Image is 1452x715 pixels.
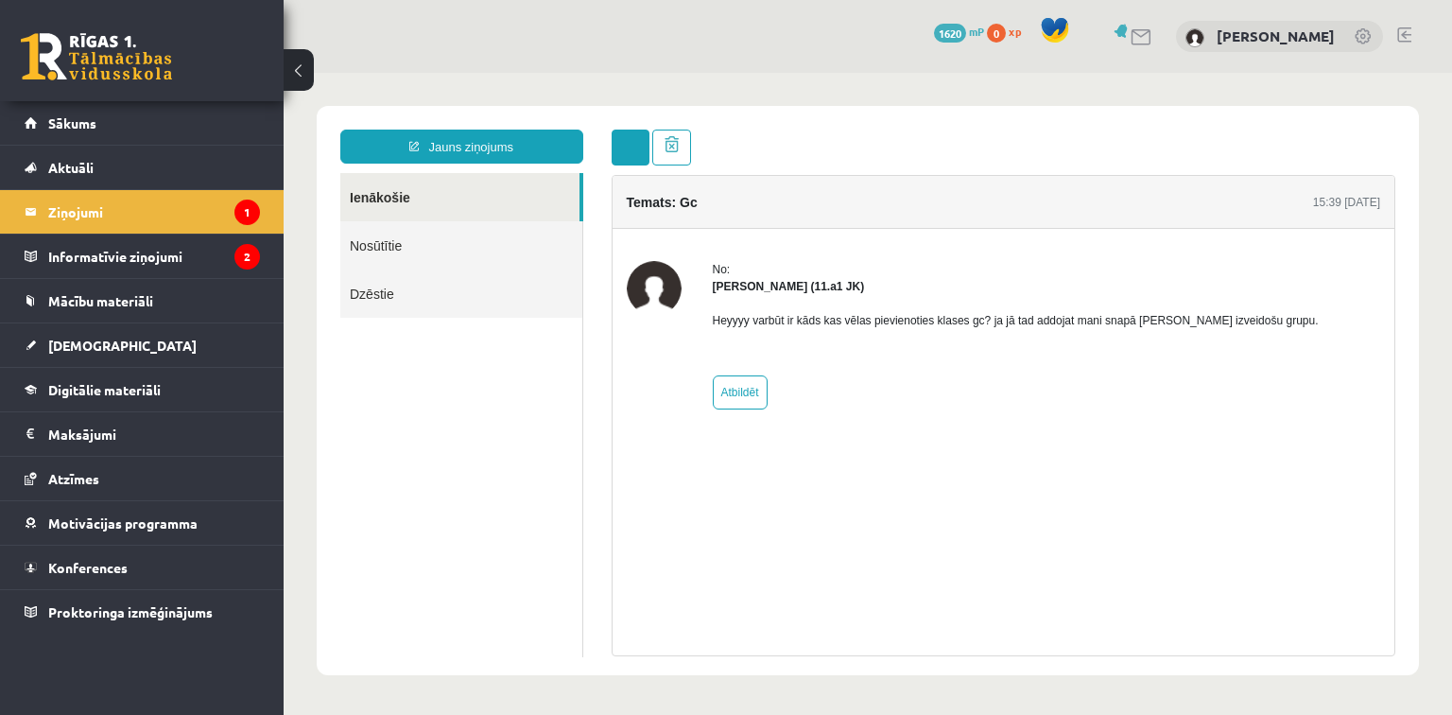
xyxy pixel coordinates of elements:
[48,412,260,456] legend: Maksājumi
[934,24,966,43] span: 1620
[25,546,260,589] a: Konferences
[429,188,1035,205] div: No:
[48,114,96,131] span: Sākums
[987,24,1006,43] span: 0
[25,412,260,456] a: Maksājumi
[1217,26,1335,45] a: [PERSON_NAME]
[1185,28,1204,47] img: Viktorija Bērziņa
[934,24,984,39] a: 1620 mP
[48,235,260,278] legend: Informatīvie ziņojumi
[25,368,260,411] a: Digitālie materiāli
[25,590,260,634] a: Proktoringa izmēģinājums
[48,470,99,487] span: Atzīmes
[343,122,414,137] h4: Temats: Gc
[48,337,197,354] span: [DEMOGRAPHIC_DATA]
[48,159,94,176] span: Aktuāli
[25,101,260,145] a: Sākums
[429,207,581,220] strong: [PERSON_NAME] (11.a1 JK)
[429,239,1035,256] p: Heyyyy varbūt ir kāds kas vēlas pievienoties klases gc? ja jā tad addojat mani snapā [PERSON_NAME...
[48,603,213,620] span: Proktoringa izmēģinājums
[429,303,484,337] a: Atbildēt
[234,244,260,270] i: 2
[25,235,260,278] a: Informatīvie ziņojumi2
[1029,121,1097,138] div: 15:39 [DATE]
[343,188,398,243] img: Armanda Gūtmane
[25,279,260,323] a: Mācību materiāli
[48,381,161,398] span: Digitālie materiāli
[25,190,260,234] a: Ziņojumi1
[57,197,299,245] a: Dzēstie
[969,24,984,39] span: mP
[21,33,172,80] a: Rīgas 1. Tālmācības vidusskola
[25,146,260,189] a: Aktuāli
[57,57,300,91] a: Jauns ziņojums
[57,148,299,197] a: Nosūtītie
[48,514,198,532] span: Motivācijas programma
[48,190,260,234] legend: Ziņojumi
[987,24,1030,39] a: 0 xp
[25,457,260,500] a: Atzīmes
[48,292,153,309] span: Mācību materiāli
[25,501,260,545] a: Motivācijas programma
[1009,24,1021,39] span: xp
[25,323,260,367] a: [DEMOGRAPHIC_DATA]
[48,559,128,576] span: Konferences
[57,100,296,148] a: Ienākošie
[234,200,260,225] i: 1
